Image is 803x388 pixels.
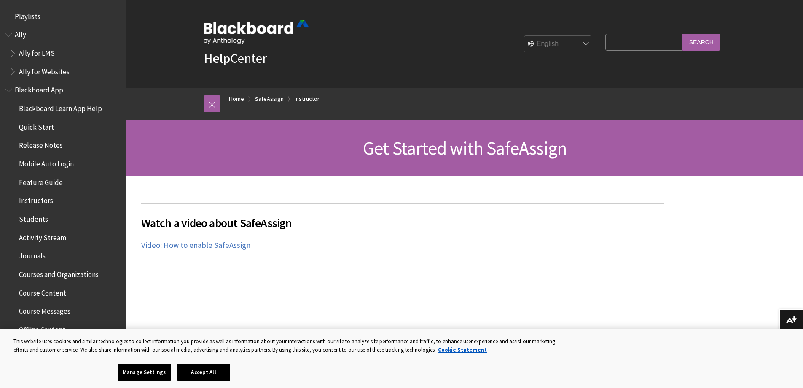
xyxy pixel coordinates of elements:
span: Ally [15,28,26,39]
span: Blackboard Learn App Help [19,101,102,113]
span: Course Messages [19,304,70,316]
span: Activity Stream [19,231,66,242]
span: Blackboard App [15,83,63,95]
div: This website uses cookies and similar technologies to collect information you provide as well as ... [13,337,562,354]
span: Offline Content [19,323,65,334]
a: Video: How to enable SafeAssign [141,240,250,250]
span: Feature Guide [19,175,63,187]
span: Students [19,212,48,223]
nav: Book outline for Anthology Ally Help [5,28,121,79]
a: More information about your privacy, opens in a new tab [438,346,487,353]
strong: Help [204,50,230,67]
input: Search [682,34,720,50]
span: Course Content [19,286,66,297]
nav: Book outline for Playlists [5,9,121,24]
span: Release Notes [19,138,63,150]
a: Home [229,94,244,104]
a: HelpCenter [204,50,267,67]
span: Watch a video about SafeAssign [141,214,664,232]
select: Site Language Selector [524,36,592,53]
span: Journals [19,249,46,260]
img: Blackboard by Anthology [204,20,309,44]
span: Courses and Organizations [19,267,99,279]
span: Instructors [19,194,53,205]
span: Quick Start [19,120,54,131]
span: Get Started with SafeAssign [363,136,567,160]
span: Ally for LMS [19,46,55,57]
button: Accept All [177,364,230,381]
a: SafeAssign [255,94,284,104]
span: Playlists [15,9,40,21]
span: Ally for Websites [19,65,70,76]
button: Manage Settings [118,364,171,381]
a: Instructor [295,94,320,104]
span: Mobile Auto Login [19,157,74,168]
